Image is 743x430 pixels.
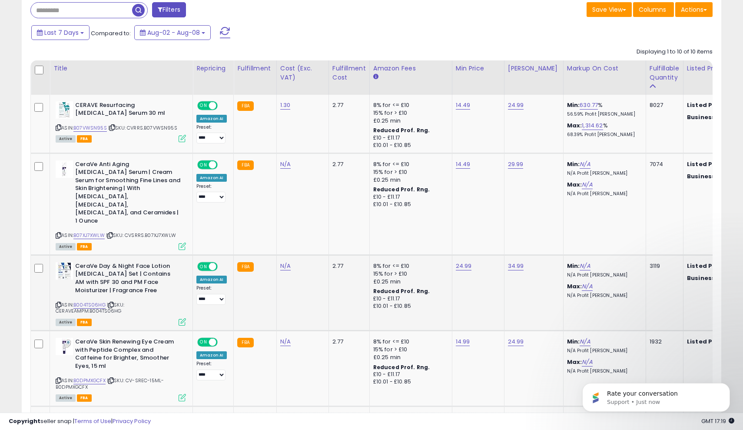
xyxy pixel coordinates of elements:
[582,358,592,367] a: N/A
[650,101,677,109] div: 8027
[567,122,639,138] div: %
[373,127,430,134] b: Reduced Prof. Rng.
[650,338,677,346] div: 1932
[567,191,639,197] p: N/A Profit [PERSON_NAME]
[280,160,291,169] a: N/A
[56,101,73,119] img: 41Hl7fLgMML._SL40_.jpg
[373,117,445,125] div: £0.25 min
[56,101,186,142] div: ASIN:
[567,358,582,366] b: Max:
[216,102,230,109] span: OFF
[56,135,76,143] span: All listings currently available for purchase on Amazon
[373,142,445,149] div: £10.01 - £10.85
[508,101,524,110] a: 24.99
[456,101,471,110] a: 14.49
[373,338,445,346] div: 8% for <= £10
[73,377,106,384] a: B0DPMXGCFX
[106,232,176,239] span: | SKU: CVSRRS.B07XJ7XWLW
[456,262,472,270] a: 24.99
[567,368,639,374] p: N/A Profit [PERSON_NAME]
[373,378,445,386] div: £10.01 - £10.85
[280,262,291,270] a: N/A
[77,135,92,143] span: FBA
[373,134,445,142] div: £10 - £11.17
[373,201,445,208] div: £10.01 - £10.85
[567,262,580,270] b: Min:
[75,160,181,227] b: CeraVe Anti Aging [MEDICAL_DATA] Serum | Cream Serum for Smoothing Fine Lines and Skin Brightenin...
[567,64,642,73] div: Markup on Cost
[108,124,177,131] span: | SKU: CVRRS.B07VWSN95S
[280,64,325,82] div: Cost (Exc. VAT)
[196,115,227,123] div: Amazon AI
[56,301,124,314] span: | SKU: CERAVEAMPM.B004TS06HG
[508,262,524,270] a: 34.99
[373,73,378,81] small: Amazon Fees.
[56,160,186,249] div: ASIN:
[91,29,131,37] span: Compared to:
[373,346,445,353] div: 15% for > £10
[582,121,603,130] a: 1,314.62
[373,278,445,286] div: £0.25 min
[196,361,227,380] div: Preset:
[113,417,151,425] a: Privacy Policy
[147,28,200,37] span: Aug-02 - Aug-08
[280,101,291,110] a: 1.30
[563,60,646,95] th: The percentage added to the cost of goods (COGS) that forms the calculator for Min & Max prices.
[373,303,445,310] div: £10.01 - £10.85
[373,101,445,109] div: 8% for <= £10
[196,276,227,283] div: Amazon AI
[196,351,227,359] div: Amazon AI
[196,64,230,73] div: Repricing
[580,262,590,270] a: N/A
[332,101,363,109] div: 2.77
[567,101,639,117] div: %
[332,64,366,82] div: Fulfillment Cost
[237,64,272,73] div: Fulfillment
[373,371,445,378] div: £10 - £11.17
[77,243,92,250] span: FBA
[198,339,209,346] span: ON
[56,319,76,326] span: All listings currently available for purchase on Amazon
[237,101,253,111] small: FBA
[332,262,363,270] div: 2.77
[56,243,76,250] span: All listings currently available for purchase on Amazon
[237,338,253,347] small: FBA
[687,172,735,180] b: Business Price:
[569,365,743,426] iframe: Intercom notifications message
[77,319,92,326] span: FBA
[567,132,639,138] p: 68.39% Profit [PERSON_NAME]
[456,64,501,73] div: Min Price
[637,48,713,56] div: Displaying 1 to 10 of 10 items
[237,262,253,272] small: FBA
[237,160,253,170] small: FBA
[508,160,524,169] a: 29.99
[56,377,164,390] span: | SKU: CV-SREC-15ML-B0DPMXGCFX
[373,295,445,303] div: £10 - £11.17
[373,176,445,184] div: £0.25 min
[687,274,735,282] b: Business Price:
[650,262,677,270] div: 3119
[580,101,598,110] a: 630.77
[567,111,639,117] p: 56.59% Profit [PERSON_NAME]
[567,121,582,130] b: Max:
[75,101,181,120] b: CERAVE Resurfacing [MEDICAL_DATA] Serum 30 ml
[373,287,430,295] b: Reduced Prof. Rng.
[373,193,445,201] div: £10 - £11.17
[73,232,105,239] a: B07XJ7XWLW
[198,102,209,109] span: ON
[639,5,666,14] span: Columns
[134,25,211,40] button: Aug-02 - Aug-08
[77,394,92,402] span: FBA
[373,262,445,270] div: 8% for <= £10
[456,160,471,169] a: 14.49
[373,270,445,278] div: 15% for > £10
[56,338,186,400] div: ASIN:
[687,113,735,121] b: Business Price:
[9,417,151,426] div: seller snap | |
[73,301,106,309] a: B004TS06HG
[508,64,560,73] div: [PERSON_NAME]
[75,338,181,372] b: CeraVe Skin Renewing Eye Cream with Peptide Complex and Caffeine for Brighter, Smoother Eyes, 15 ml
